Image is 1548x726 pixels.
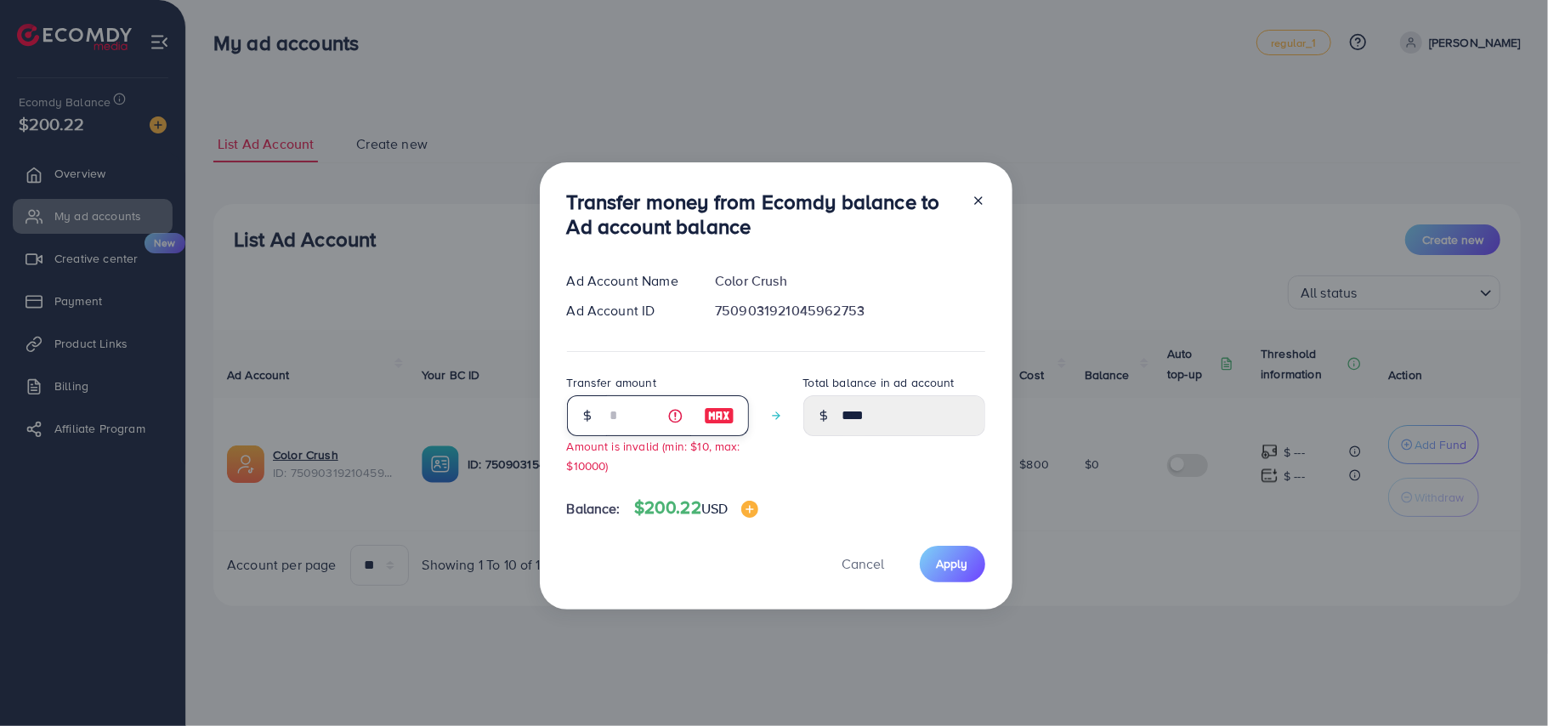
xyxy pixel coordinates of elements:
[567,499,621,519] span: Balance:
[920,546,985,582] button: Apply
[704,406,734,426] img: image
[567,190,958,239] h3: Transfer money from Ecomdy balance to Ad account balance
[553,271,702,291] div: Ad Account Name
[741,501,758,518] img: image
[634,497,759,519] h4: $200.22
[701,271,998,291] div: Color Crush
[842,554,885,573] span: Cancel
[553,301,702,320] div: Ad Account ID
[567,374,656,391] label: Transfer amount
[803,374,955,391] label: Total balance in ad account
[821,546,906,582] button: Cancel
[1476,649,1535,713] iframe: Chat
[567,438,740,474] small: Amount is invalid (min: $10, max: $10000)
[701,499,728,518] span: USD
[701,301,998,320] div: 7509031921045962753
[937,555,968,572] span: Apply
